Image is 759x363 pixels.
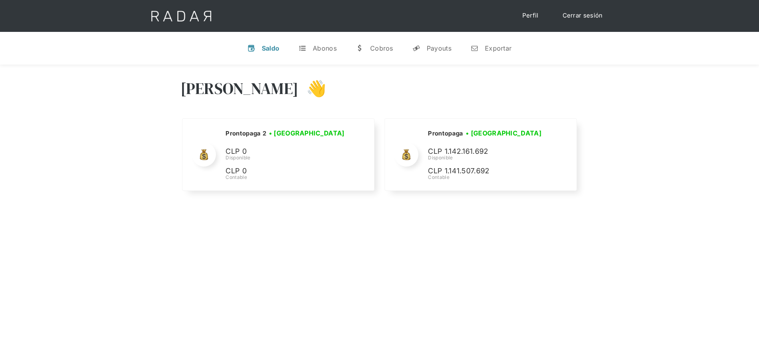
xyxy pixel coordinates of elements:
[298,44,306,52] div: t
[428,154,547,161] div: Disponible
[428,130,463,137] h2: Prontopaga
[313,44,337,52] div: Abonos
[262,44,280,52] div: Saldo
[428,146,547,157] p: CLP 1.142.161.692
[226,174,347,181] div: Contable
[427,44,451,52] div: Payouts
[428,165,547,177] p: CLP 1.141.507.692
[471,44,479,52] div: n
[180,78,299,98] h3: [PERSON_NAME]
[226,165,345,177] p: CLP 0
[485,44,512,52] div: Exportar
[226,130,266,137] h2: Prontopaga 2
[298,78,326,98] h3: 👋
[412,44,420,52] div: y
[370,44,393,52] div: Cobros
[226,146,345,157] p: CLP 0
[466,128,541,138] h3: • [GEOGRAPHIC_DATA]
[269,128,345,138] h3: • [GEOGRAPHIC_DATA]
[356,44,364,52] div: w
[555,8,611,24] a: Cerrar sesión
[226,154,347,161] div: Disponible
[247,44,255,52] div: v
[514,8,547,24] a: Perfil
[428,174,547,181] div: Contable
